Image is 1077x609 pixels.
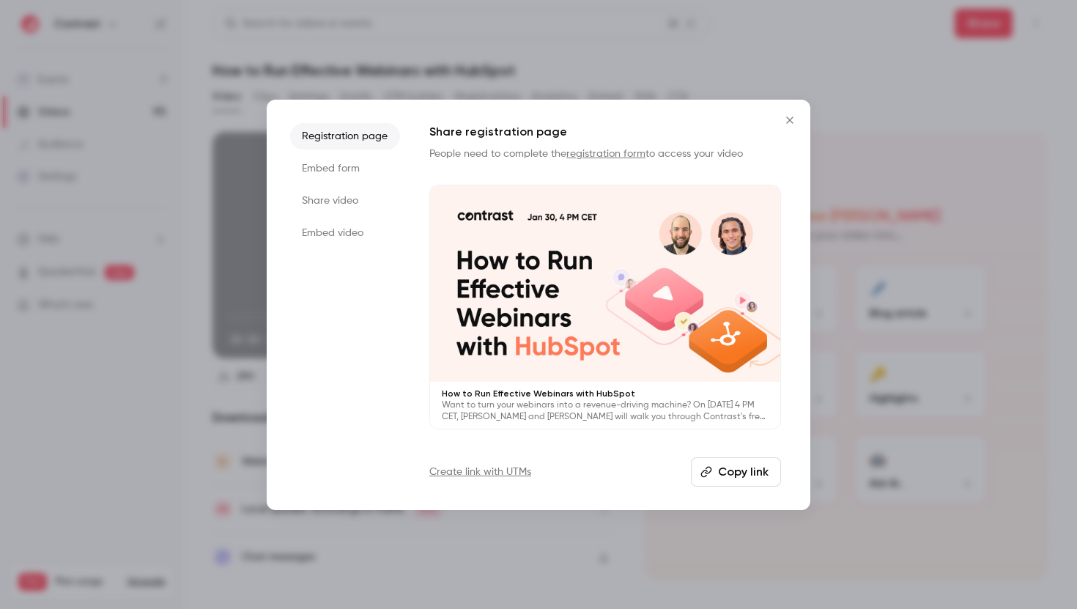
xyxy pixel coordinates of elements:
p: Want to turn your webinars into a revenue-driving machine? On [DATE] 4 PM CET, [PERSON_NAME] and ... [442,399,769,423]
a: How to Run Effective Webinars with HubSpotWant to turn your webinars into a revenue-driving machi... [429,185,781,430]
li: Embed video [290,220,400,246]
li: Embed form [290,155,400,182]
button: Close [775,106,804,135]
button: Copy link [691,457,781,487]
h1: Share registration page [429,123,781,141]
p: People need to complete the to access your video [429,147,781,161]
li: Registration page [290,123,400,150]
a: registration form [566,149,645,159]
li: Share video [290,188,400,214]
a: Create link with UTMs [429,465,531,479]
p: How to Run Effective Webinars with HubSpot [442,388,769,399]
